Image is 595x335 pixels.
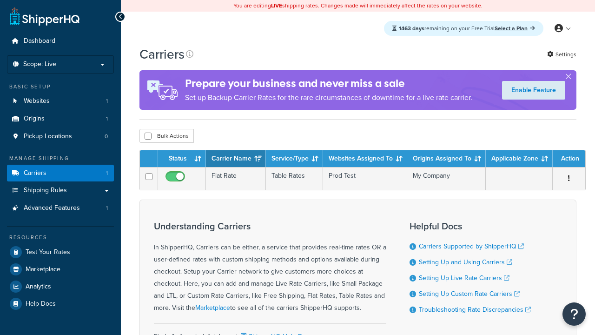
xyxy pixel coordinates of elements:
[26,283,51,291] span: Analytics
[106,97,108,105] span: 1
[106,115,108,123] span: 1
[553,150,585,167] th: Action
[10,7,79,26] a: ShipperHQ Home
[26,300,56,308] span: Help Docs
[7,200,114,217] a: Advanced Features 1
[158,150,206,167] th: Status: activate to sort column ascending
[399,24,424,33] strong: 1463 days
[195,303,230,313] a: Marketplace
[139,129,194,143] button: Bulk Actions
[407,150,486,167] th: Origins Assigned To: activate to sort column ascending
[7,33,114,50] a: Dashboard
[419,241,524,251] a: Carriers Supported by ShipperHQ
[7,182,114,199] a: Shipping Rules
[7,244,114,261] a: Test Your Rates
[323,167,407,190] td: Prod Test
[7,234,114,241] div: Resources
[139,70,185,110] img: ad-rules-rateshop-fe6ec290ccb7230408bd80ed9643f0289d75e0ffd9eb532fc0e269fcd187b520.png
[26,266,60,274] span: Marketplace
[7,295,114,312] a: Help Docs
[419,305,531,315] a: Troubleshooting Rate Discrepancies
[154,221,386,231] h3: Understanding Carriers
[7,261,114,278] a: Marketplace
[24,169,46,177] span: Carriers
[7,128,114,145] a: Pickup Locations 0
[206,150,266,167] th: Carrier Name: activate to sort column ascending
[266,167,323,190] td: Table Rates
[384,21,543,36] div: remaining on your Free Trial
[7,154,114,162] div: Manage Shipping
[7,200,114,217] li: Advanced Features
[323,150,407,167] th: Websites Assigned To: activate to sort column ascending
[139,45,185,63] h1: Carriers
[106,169,108,177] span: 1
[7,165,114,182] li: Carriers
[154,221,386,314] div: In ShipperHQ, Carriers can be either, a service that provides real-time rates OR a user-defined r...
[419,273,509,283] a: Setting Up Live Rate Carriers
[105,133,108,141] span: 0
[7,93,114,110] a: Websites 1
[24,97,50,105] span: Websites
[486,150,553,167] th: Applicable Zone: activate to sort column ascending
[7,110,114,127] li: Origins
[7,83,114,91] div: Basic Setup
[24,37,55,45] span: Dashboard
[266,150,323,167] th: Service/Type: activate to sort column ascending
[495,24,535,33] a: Select a Plan
[24,133,72,141] span: Pickup Locations
[7,165,114,182] a: Carriers 1
[407,167,486,190] td: My Company
[185,76,472,91] h4: Prepare your business and never miss a sale
[410,221,531,231] h3: Helpful Docs
[7,110,114,127] a: Origins 1
[562,302,586,326] button: Open Resource Center
[419,257,512,267] a: Setting Up and Using Carriers
[23,60,56,68] span: Scope: Live
[547,48,576,61] a: Settings
[26,248,70,256] span: Test Your Rates
[24,187,67,194] span: Shipping Rules
[502,81,565,100] a: Enable Feature
[7,93,114,110] li: Websites
[206,167,266,190] td: Flat Rate
[7,278,114,295] a: Analytics
[271,1,282,10] b: LIVE
[106,204,108,212] span: 1
[419,289,520,299] a: Setting Up Custom Rate Carriers
[24,204,80,212] span: Advanced Features
[185,91,472,104] p: Set up Backup Carrier Rates for the rare circumstances of downtime for a live rate carrier.
[24,115,45,123] span: Origins
[7,128,114,145] li: Pickup Locations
